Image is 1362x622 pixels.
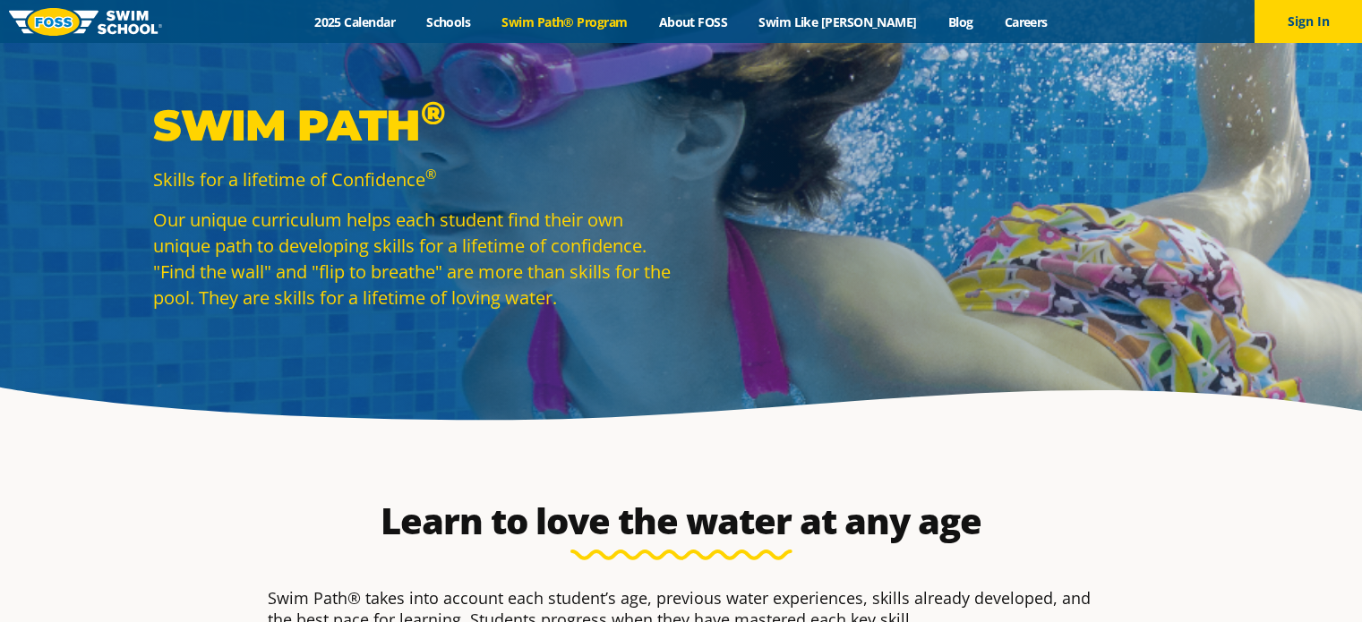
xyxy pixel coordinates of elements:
a: Careers [989,13,1063,30]
p: Our unique curriculum helps each student find their own unique path to developing skills for a li... [153,207,672,311]
a: Swim Path® Program [486,13,643,30]
a: About FOSS [643,13,743,30]
a: 2025 Calendar [299,13,411,30]
img: FOSS Swim School Logo [9,8,162,36]
h2: Learn to love the water at any age [259,499,1104,542]
sup: ® [421,93,445,132]
sup: ® [425,165,436,183]
a: Swim Like [PERSON_NAME] [743,13,933,30]
p: Skills for a lifetime of Confidence [153,166,672,192]
a: Blog [932,13,989,30]
p: Swim Path [153,98,672,152]
a: Schools [411,13,486,30]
